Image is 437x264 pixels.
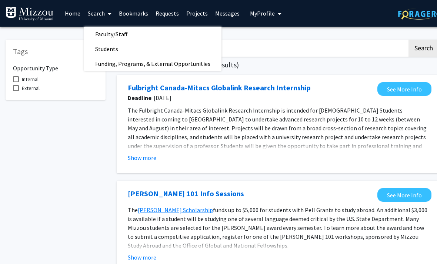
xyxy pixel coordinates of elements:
[128,188,244,199] a: Opens in a new tab
[22,75,39,84] span: Internal
[211,0,243,26] a: Messages
[13,47,98,56] h5: Tags
[152,0,183,26] a: Requests
[84,29,221,40] a: Faculty/Staff
[128,153,156,162] button: Show more
[115,0,152,26] a: Bookmarks
[22,84,40,93] span: External
[377,82,431,96] a: Opens in a new tab
[84,56,221,71] span: Funding, Programs, & External Opportunities
[128,107,427,158] span: The Fulbright Canada-Mitacs Globalink Research Internship is intended for [DEMOGRAPHIC_DATA] Stud...
[128,206,427,249] span: funds up to $5,000 for students with Pell Grants to study abroad. An additional $3,000 is availab...
[377,188,431,202] a: Opens in a new tab
[84,41,129,56] span: Students
[138,206,213,214] a: [PERSON_NAME] Scholarship
[128,93,374,102] span: : [DATE]
[117,40,407,57] input: Search Keywords
[183,0,211,26] a: Projects
[128,253,156,262] button: Show more
[250,10,275,17] span: My Profile
[6,231,31,258] iframe: Chat
[84,27,139,41] span: Faculty/Staff
[84,0,115,26] a: Search
[13,59,98,72] h6: Opportunity Type
[128,82,311,93] a: Opens in a new tab
[6,7,54,21] img: University of Missouri Logo
[61,0,84,26] a: Home
[128,206,138,214] span: The
[128,94,151,101] b: Deadline
[84,58,221,69] a: Funding, Programs, & External Opportunities
[84,43,221,54] a: Students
